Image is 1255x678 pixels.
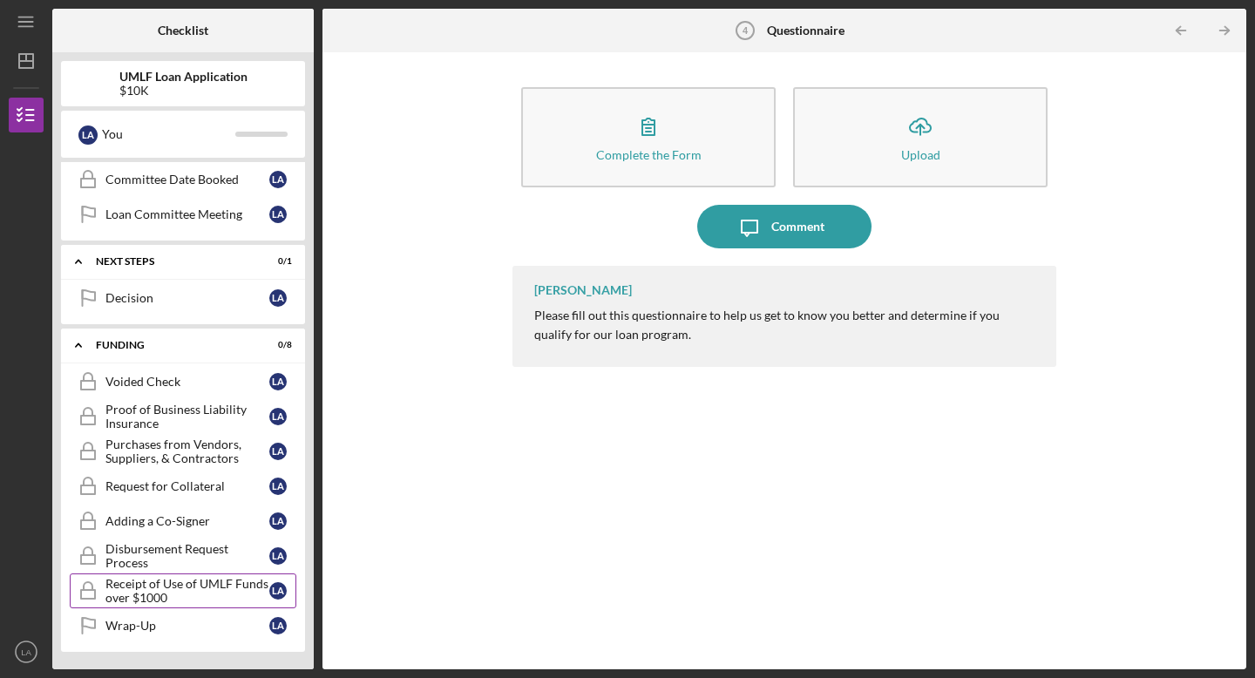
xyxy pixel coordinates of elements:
button: Comment [697,205,872,248]
div: L A [269,582,287,600]
a: Committee Date BookedLA [70,162,296,197]
div: Request for Collateral [105,479,269,493]
p: Please fill out this questionnaire to help us get to know you better and determine if you qualify... [534,306,1039,345]
div: You [102,119,235,149]
div: L A [269,547,287,565]
div: Wrap-Up [105,619,269,633]
div: L A [269,512,287,530]
a: Receipt of Use of UMLF Funds over $1000LA [70,573,296,608]
div: Loan Committee Meeting [105,207,269,221]
div: Comment [771,205,824,248]
div: Funding [96,340,248,350]
a: Voided CheckLA [70,364,296,399]
div: [PERSON_NAME] [534,283,632,297]
b: Questionnaire [767,24,845,37]
div: Committee Date Booked [105,173,269,186]
button: Upload [793,87,1048,187]
div: Proof of Business Liability Insurance [105,403,269,431]
a: Loan Committee MeetingLA [70,197,296,232]
a: Adding a Co-SignerLA [70,504,296,539]
div: L A [269,478,287,495]
div: Receipt of Use of UMLF Funds over $1000 [105,577,269,605]
div: L A [269,289,287,307]
div: L A [78,125,98,145]
div: Purchases from Vendors, Suppliers, & Contractors [105,437,269,465]
div: Voided Check [105,375,269,389]
div: Decision [105,291,269,305]
a: Proof of Business Liability InsuranceLA [70,399,296,434]
div: Upload [901,148,940,161]
div: Adding a Co-Signer [105,514,269,528]
div: L A [269,171,287,188]
div: L A [269,373,287,390]
div: L A [269,408,287,425]
a: Wrap-UpLA [70,608,296,643]
div: Next Steps [96,256,248,267]
div: $10K [119,84,248,98]
div: 0 / 1 [261,256,292,267]
a: DecisionLA [70,281,296,315]
div: L A [269,443,287,460]
div: Complete the Form [596,148,702,161]
div: L A [269,617,287,634]
div: Disbursement Request Process [105,542,269,570]
div: L A [269,206,287,223]
text: LA [21,647,31,657]
tspan: 4 [743,25,749,36]
div: 0 / 8 [261,340,292,350]
a: Purchases from Vendors, Suppliers, & ContractorsLA [70,434,296,469]
b: UMLF Loan Application [119,70,248,84]
a: Disbursement Request ProcessLA [70,539,296,573]
button: LA [9,634,44,669]
b: Checklist [158,24,208,37]
a: Request for CollateralLA [70,469,296,504]
button: Complete the Form [521,87,776,187]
